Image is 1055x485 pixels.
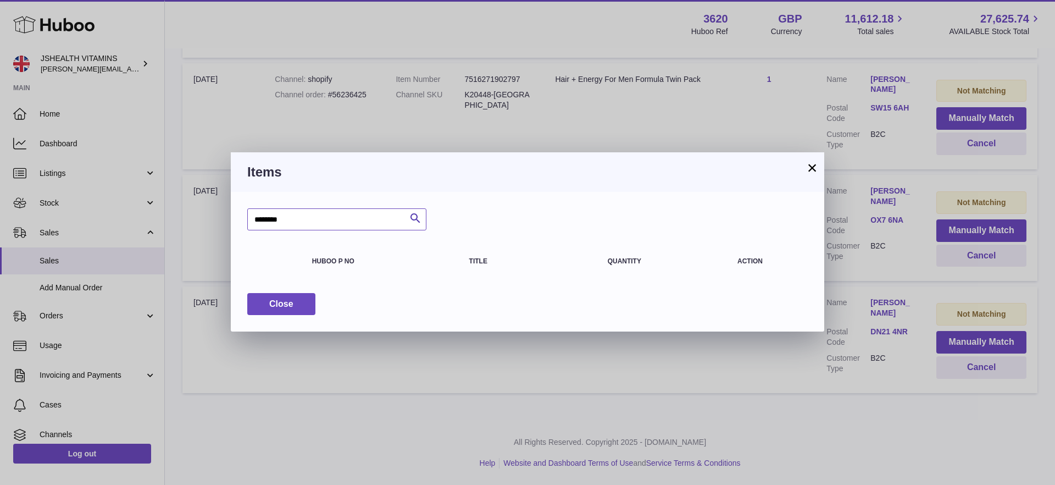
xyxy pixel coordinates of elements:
[692,247,808,276] th: Action
[557,247,692,276] th: Quantity
[247,293,315,316] button: Close
[247,163,808,181] h3: Items
[269,299,293,308] span: Close
[458,247,557,276] th: Title
[806,161,819,174] button: ×
[301,247,458,276] th: Huboo P no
